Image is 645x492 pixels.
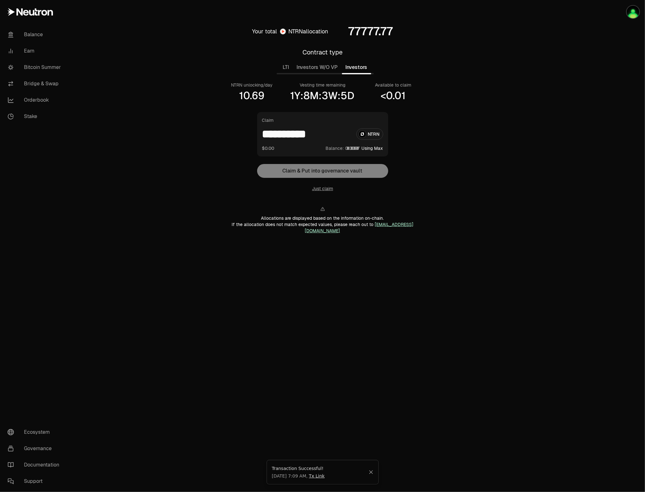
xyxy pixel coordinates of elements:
[300,82,345,88] div: Vesting time remaining
[326,145,344,151] span: Balance:
[3,76,68,92] a: Bridge & Swap
[3,59,68,76] a: Bitcoin Summer
[3,108,68,125] a: Stake
[279,61,293,74] button: LTI
[262,145,274,151] button: $0.00
[272,465,369,472] div: Transaction Successful!
[369,470,373,475] button: Close
[280,29,286,34] img: Neutron Logo
[362,145,383,151] button: Using Max
[252,27,277,36] div: Your total
[3,440,68,457] a: Governance
[291,89,355,102] div: 1Y:8M:3W:5D
[375,82,411,88] div: Available to claim
[231,82,273,88] div: NTRN unlocking/day
[214,221,431,234] div: If the allocation does not match expected values, please reach out to
[302,48,343,57] div: Contract type
[312,185,333,192] button: Just claim
[348,25,393,38] div: 77777.77
[272,473,325,479] span: [DATE] 7:09 AM ,
[309,473,325,479] a: Tx Link
[3,43,68,59] a: Earn
[381,89,406,102] div: <0.01
[262,117,274,123] div: Claim
[289,28,303,35] span: NTRN
[3,26,68,43] a: Balance
[293,61,342,74] button: Investors W/O VP
[3,473,68,489] a: Support
[3,424,68,440] a: Ecosystem
[214,215,431,221] div: Allocations are displayed based on the information on-chain.
[289,27,328,36] div: allocation
[342,61,371,74] button: Investors
[627,6,639,18] img: LedgerSeb
[239,89,265,102] div: 10.69
[3,457,68,473] a: Documentation
[3,92,68,108] a: Orderbook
